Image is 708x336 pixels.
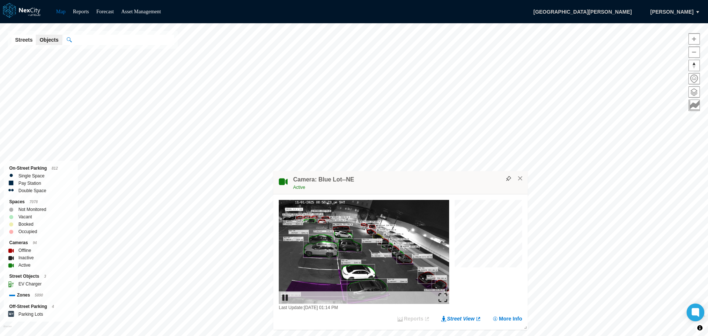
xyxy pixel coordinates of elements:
div: On-Street Parking [9,164,72,172]
label: Offline [18,247,31,254]
div: Street Objects [9,273,72,280]
span: Street View [447,315,475,322]
div: Off-Street Parking [9,303,72,311]
label: Pay Station [18,180,41,187]
span: Zoom in [689,34,700,44]
span: [GEOGRAPHIC_DATA][PERSON_NAME] [525,6,639,18]
label: EV Charger [18,280,42,288]
img: video [279,200,449,304]
div: Last Update: [DATE] 01:14 PM [279,304,449,311]
span: More Info [499,315,522,322]
span: 7078 [29,200,38,204]
span: 94 [33,241,37,245]
label: Vacant [18,213,32,221]
a: Street View [441,315,481,322]
label: Booked [18,221,34,228]
label: Single Space [18,172,45,180]
button: Reset bearing to north [688,60,700,71]
a: Asset Management [121,9,161,14]
button: More Info [492,315,522,322]
span: 4 [52,305,54,309]
button: Objects [36,35,62,45]
span: Active [293,185,305,190]
button: Home [688,73,700,84]
img: expand [438,293,447,302]
button: Close popup [517,175,524,182]
span: 5890 [35,293,43,297]
label: Active [18,261,31,269]
button: [PERSON_NAME] [643,6,701,18]
a: Map [56,9,66,14]
button: Zoom out [688,46,700,58]
a: Forecast [96,9,114,14]
label: Inactive [18,254,34,261]
canvas: Map [455,200,526,271]
button: Key metrics [688,100,700,111]
span: Streets [15,36,32,44]
div: Zones [9,291,72,299]
span: 3 [44,274,46,278]
img: svg%3e [506,176,511,181]
span: Zoom out [689,47,700,58]
span: 812 [52,166,58,170]
div: Cameras [9,239,72,247]
button: Layers management [688,86,700,98]
h4: Camera: Blue Lot--NE [293,176,354,184]
label: Not Monitored [18,206,46,213]
span: Objects [39,36,58,44]
span: Toggle attribution [698,324,702,332]
img: play [281,293,289,302]
a: Reports [73,9,89,14]
button: Toggle attribution [695,323,704,332]
div: Spaces [9,198,72,206]
button: Zoom in [688,33,700,45]
label: Parking Lots [18,311,43,318]
span: [PERSON_NAME] [650,8,694,15]
button: Streets [11,35,36,45]
a: Mapbox homepage [3,325,12,334]
label: Double Space [18,187,46,194]
label: Occupied [18,228,37,235]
